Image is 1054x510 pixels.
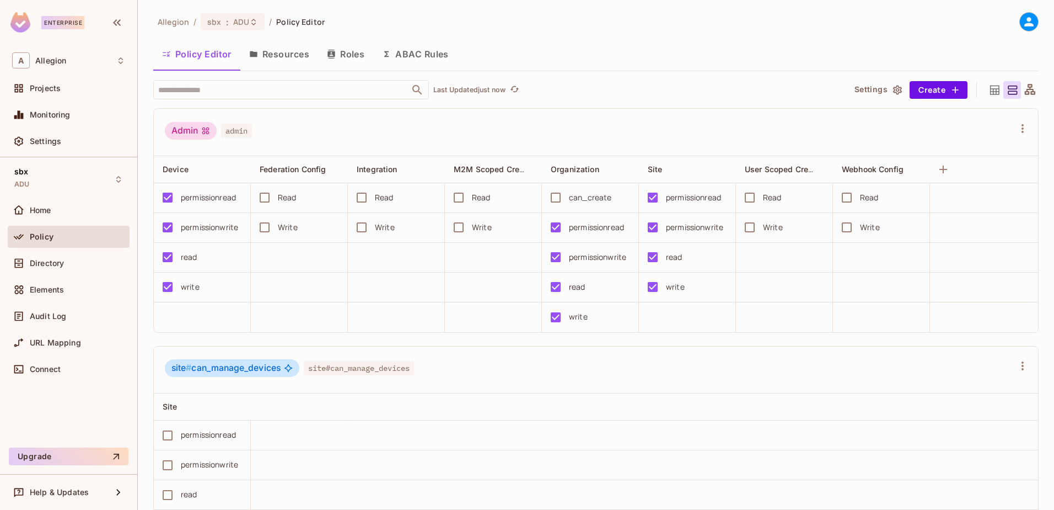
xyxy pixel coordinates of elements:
[186,363,191,373] span: #
[171,363,191,373] span: site
[375,221,395,233] div: Write
[842,164,904,174] span: Webhook Config
[221,124,252,138] span: admin
[158,17,189,27] span: the active workspace
[30,285,64,294] span: Elements
[10,12,30,33] img: SReyMgAAAABJRU5ErkJggg==
[233,17,249,27] span: ADU
[181,192,236,204] div: permissionread
[181,459,238,471] div: permissionwrite
[510,84,519,95] span: refresh
[373,40,458,68] button: ABAC Rules
[30,232,53,241] span: Policy
[163,164,189,174] span: Device
[648,164,663,174] span: Site
[850,81,905,99] button: Settings
[278,221,298,233] div: Write
[278,192,297,204] div: Read
[30,338,81,347] span: URL Mapping
[569,192,612,204] div: can_create
[30,110,71,119] span: Monitoring
[181,251,197,263] div: read
[666,251,682,263] div: read
[181,221,238,233] div: permissionwrite
[225,18,229,26] span: :
[153,40,240,68] button: Policy Editor
[745,164,838,174] span: User Scoped Credentials
[472,221,492,233] div: Write
[171,363,281,374] span: can_manage_devices
[472,192,491,204] div: Read
[12,52,30,68] span: A
[910,81,967,99] button: Create
[181,429,236,441] div: permissionread
[14,180,29,189] span: ADU
[30,137,61,146] span: Settings
[41,16,84,29] div: Enterprise
[666,192,721,204] div: permissionread
[569,251,626,263] div: permissionwrite
[304,361,414,375] span: site#can_manage_devices
[30,84,61,93] span: Projects
[506,83,521,97] span: Click to refresh data
[35,56,66,65] span: Workspace: Allegion
[375,192,394,204] div: Read
[163,402,178,411] span: Site
[193,17,196,27] li: /
[260,164,326,174] span: Federation Config
[860,192,879,204] div: Read
[30,365,61,374] span: Connect
[9,448,128,465] button: Upgrade
[181,488,197,501] div: read
[860,221,880,233] div: Write
[763,192,782,204] div: Read
[410,82,425,98] button: Open
[569,221,624,233] div: permissionread
[207,17,221,27] span: sbx
[240,40,318,68] button: Resources
[666,281,685,293] div: write
[269,17,272,27] li: /
[14,167,28,176] span: sbx
[666,221,723,233] div: permissionwrite
[276,17,325,27] span: Policy Editor
[454,164,550,174] span: M2M Scoped Credentials
[30,488,89,497] span: Help & Updates
[551,164,599,174] span: Organization
[569,311,588,323] div: write
[433,86,506,94] p: Last Updated just now
[30,206,51,215] span: Home
[30,259,64,268] span: Directory
[181,281,200,293] div: write
[357,164,397,174] span: Integration
[569,281,585,293] div: read
[30,312,66,321] span: Audit Log
[763,221,783,233] div: Write
[165,122,217,140] div: Admin
[508,83,521,97] button: refresh
[318,40,373,68] button: Roles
